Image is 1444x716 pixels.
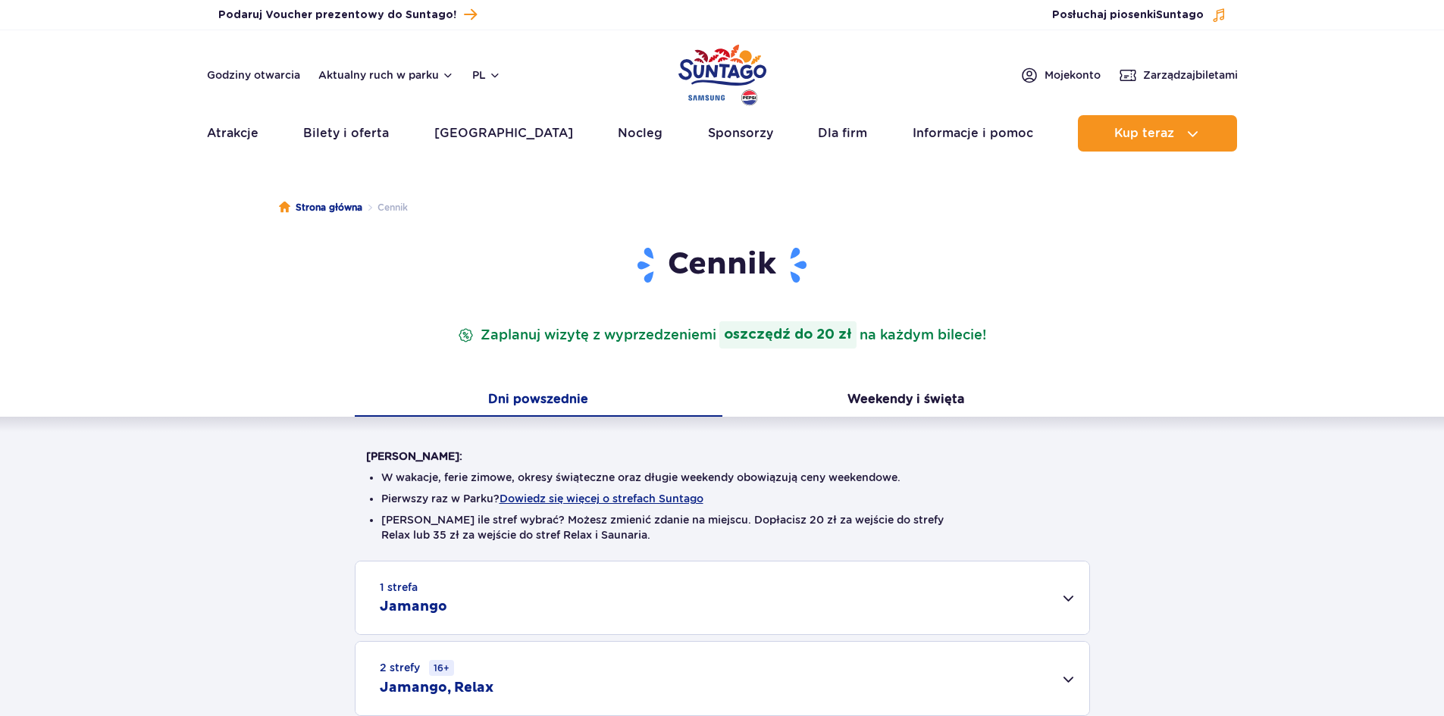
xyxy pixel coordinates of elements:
[455,321,989,349] p: Zaplanuj wizytę z wyprzedzeniem na każdym bilecie!
[618,115,662,152] a: Nocleg
[355,385,722,417] button: Dni powszednie
[381,512,1063,542] li: [PERSON_NAME] ile stref wybrać? Możesz zmienić zdanie na miejscu. Dopłacisz 20 zł za wejście do s...
[218,5,477,25] a: Podaruj Voucher prezentowy do Suntago!
[380,580,418,595] small: 1 strefa
[362,200,408,215] li: Cennik
[218,8,456,23] span: Podaruj Voucher prezentowy do Suntago!
[472,67,501,83] button: pl
[1156,10,1204,20] span: Suntago
[1078,115,1237,152] button: Kup teraz
[366,450,462,462] strong: [PERSON_NAME]:
[207,67,300,83] a: Godziny otwarcia
[1052,8,1204,23] span: Posłuchaj piosenki
[719,321,857,349] strong: oszczędź do 20 zł
[279,200,362,215] a: Strona główna
[1020,66,1101,84] a: Mojekonto
[380,679,493,697] h2: Jamango, Relax
[500,492,703,505] button: Dowiedz się więcej o strefach Suntago
[678,38,766,108] a: Park of Poland
[318,69,454,81] button: Aktualny ruch w parku
[434,115,573,152] a: [GEOGRAPHIC_DATA]
[722,385,1090,417] button: Weekendy i święta
[708,115,773,152] a: Sponsorzy
[1114,127,1174,140] span: Kup teraz
[207,115,258,152] a: Atrakcje
[381,491,1063,506] li: Pierwszy raz w Parku?
[913,115,1033,152] a: Informacje i pomoc
[1143,67,1238,83] span: Zarządzaj biletami
[380,598,447,616] h2: Jamango
[818,115,867,152] a: Dla firm
[303,115,389,152] a: Bilety i oferta
[381,470,1063,485] li: W wakacje, ferie zimowe, okresy świąteczne oraz długie weekendy obowiązują ceny weekendowe.
[1119,66,1238,84] a: Zarządzajbiletami
[429,660,454,676] small: 16+
[366,245,1079,285] h1: Cennik
[1052,8,1226,23] button: Posłuchaj piosenkiSuntago
[1045,67,1101,83] span: Moje konto
[380,660,454,676] small: 2 strefy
